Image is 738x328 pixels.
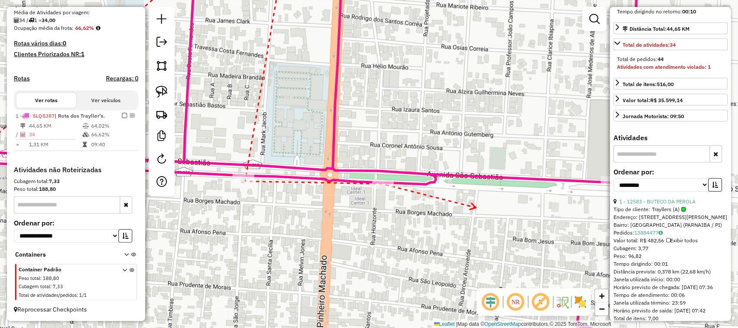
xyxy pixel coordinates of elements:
[599,303,605,314] span: −
[16,113,105,119] span: 1 -
[613,110,728,122] a: Jornada Motorista: 09:50
[613,283,728,291] div: Horário previsto de chegada: [DATE] 07:36
[43,275,59,281] span: 188,80
[682,8,696,15] strong: 00:10
[613,307,728,315] div: Horário previsto de saída: [DATE] 07:42
[14,51,138,58] h4: Clientes Priorizados NR:
[667,26,690,32] span: 44,65 KM
[20,132,26,137] i: Total de Atividades
[623,96,683,104] div: Valor total:
[153,10,170,30] a: Nova sessão e pesquisa
[29,18,34,23] i: Total de rotas
[77,292,78,298] span: :
[79,292,87,298] span: 1/1
[130,113,135,118] em: Opções
[574,295,588,309] img: Exibir/Ocultar setores
[613,221,728,229] div: Bairro: [GEOGRAPHIC_DATA] (PARNAIBA / PI)
[156,60,168,72] img: Selecionar atividades - polígono
[20,123,26,129] i: Distância Total
[29,122,82,130] td: 44,65 KM
[19,292,77,298] span: Total de atividades/pedidos
[595,302,608,315] a: Zoom out
[14,166,138,174] h4: Atividades não Roteirizadas
[75,25,94,31] strong: 66,62%
[153,33,170,53] a: Exportar sessão
[485,321,521,327] a: OpenStreetMap
[666,237,698,244] span: Exibir todos
[14,16,138,24] div: 34 / 1 =
[613,260,728,268] div: Tempo dirigindo: 00:01
[122,113,127,118] em: Finalizar rota
[54,113,105,119] span: | Rota dos Trayller's.
[14,25,73,31] span: Ocupação média da frota:
[153,150,170,170] a: Reroteirizar Sessão
[613,52,728,74] div: Total de atividades:34
[613,268,728,276] div: Distância prevista: 0,378 km (22,68 km/h)
[14,75,30,82] h4: Rotas
[83,132,89,137] i: % de utilização da cubagem
[613,229,728,237] div: Pedidos:
[634,229,663,236] a: 13884477
[40,275,42,281] span: :
[623,42,676,48] span: Total de atividades:
[623,80,674,88] div: Total de itens:
[14,305,87,313] span: Reprocessar Checkpoints
[456,321,457,327] span: |
[81,50,84,58] strong: 1
[156,86,168,98] img: Selecionar atividades - laço
[153,127,170,147] a: Criar modelo
[613,206,728,213] div: Tipo de cliente:
[613,237,728,244] div: Valor total: R$ 482,56
[118,229,132,243] button: Ordem crescente
[29,130,82,139] td: 34
[505,292,526,312] span: Ocultar NR
[106,75,138,82] h4: Recargas: 0
[83,142,87,147] i: Tempo total em rota
[613,276,728,283] div: Janela utilizada início: 00:00
[613,213,728,221] div: Endereço: [STREET_ADDRESS][PERSON_NAME]
[63,39,66,47] strong: 0
[14,218,138,228] label: Ordenar por:
[613,23,728,34] a: Distância Total:44,65 KM
[432,321,613,328] div: Map data © contributors,© 2025 TomTom, Microsoft
[83,123,89,129] i: % de utilização do peso
[586,10,603,28] a: Exibir filtros
[708,178,722,192] button: Ordem crescente
[29,140,82,149] td: 1,31 KM
[39,186,56,192] strong: 188,80
[613,134,728,142] h4: Atividades
[14,18,19,23] i: Total de Atividades
[91,130,134,139] td: 66,62%
[617,8,724,16] div: Tempo dirigindo no retorno:
[15,250,113,259] span: Containers
[613,167,728,177] label: Ordenar por:
[152,105,171,124] a: Criar rota
[480,292,501,312] span: Ocultar deslocamento
[96,26,100,31] em: Média calculada utilizando a maior ocupação (%Peso ou %Cubagem) de cada rota da sessão. Rotas cro...
[53,283,63,289] span: 7,33
[619,198,696,205] a: 1 - 12583 - BUTECO DA PEROLA
[613,78,728,90] a: Total de itens:516,00
[19,275,40,281] span: Peso total
[613,299,728,307] div: Janela utilizada término: 23:59
[670,42,676,48] strong: 34
[16,130,20,139] td: /
[42,17,55,23] strong: 34,00
[14,177,138,185] div: Cubagem total:
[613,252,728,260] div: Peso: 96,82
[658,230,663,235] i: Observações
[14,9,138,16] div: Média de Atividades por viagem:
[76,93,136,108] button: Ver veículos
[613,315,728,322] div: Total de itens: 7,00
[434,321,455,327] a: Leaflet
[91,122,134,130] td: 64,02%
[50,283,51,289] span: :
[613,39,728,50] a: Total de atividades:34
[14,185,138,193] div: Peso total:
[49,178,60,184] strong: 7,33
[16,93,76,108] button: Ver rotas
[530,292,551,312] span: Exibir rótulo
[595,289,608,302] a: Zoom in
[617,64,711,70] strong: Atividades com atendimento violado: 1
[19,283,50,289] span: Cubagem total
